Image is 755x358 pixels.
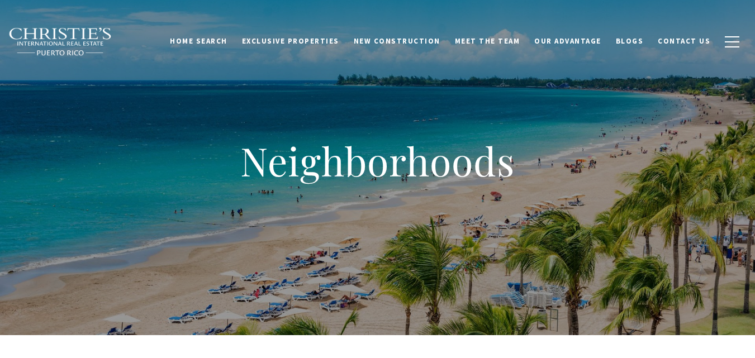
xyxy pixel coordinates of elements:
[8,27,112,56] img: Christie's International Real Estate black text logo
[527,31,609,52] a: Our Advantage
[346,31,448,52] a: New Construction
[609,31,651,52] a: Blogs
[154,136,601,185] h1: Neighborhoods
[658,36,710,46] span: Contact Us
[235,31,346,52] a: Exclusive Properties
[616,36,644,46] span: Blogs
[242,36,339,46] span: Exclusive Properties
[534,36,601,46] span: Our Advantage
[448,31,528,52] a: Meet the Team
[354,36,440,46] span: New Construction
[163,31,235,52] a: Home Search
